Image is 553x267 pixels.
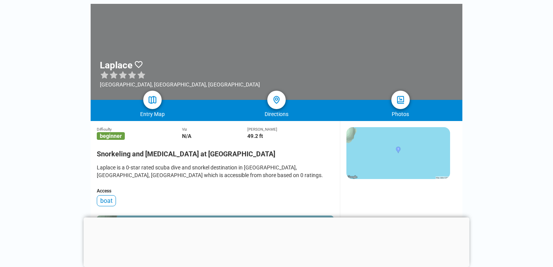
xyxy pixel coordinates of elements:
img: directions [272,95,281,104]
div: Photos [338,111,462,117]
img: staticmap [346,127,450,179]
div: Difficulty [97,127,182,131]
h2: Snorkeling and [MEDICAL_DATA] at [GEOGRAPHIC_DATA] [97,145,334,158]
div: 49.2 ft [247,133,334,139]
div: Viz [182,127,248,131]
div: [GEOGRAPHIC_DATA], [GEOGRAPHIC_DATA], [GEOGRAPHIC_DATA] [100,81,260,88]
div: Access [97,188,334,194]
div: Entry Map [91,111,215,117]
a: photos [391,91,410,109]
a: map [143,91,162,109]
div: boat [97,195,116,206]
img: map [148,95,157,104]
img: photos [396,95,405,104]
div: Directions [215,111,339,117]
h1: Laplace [100,60,132,71]
iframe: Advertisement [84,217,470,265]
div: N/A [182,133,248,139]
div: [PERSON_NAME] [247,127,334,131]
div: Laplace is a 0-star rated scuba dive and snorkel destination in [GEOGRAPHIC_DATA], [GEOGRAPHIC_DA... [97,164,334,179]
span: beginner [97,132,125,140]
